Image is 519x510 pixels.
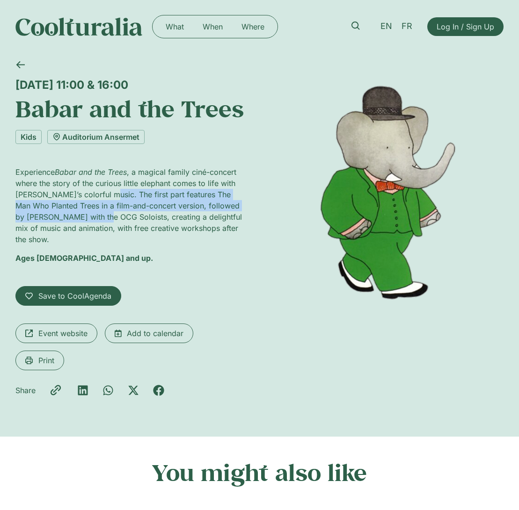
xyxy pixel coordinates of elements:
a: EN [376,20,397,33]
a: Log In / Sign Up [427,17,504,36]
a: FR [397,20,417,33]
span: Save to CoolAgenda [38,290,111,302]
a: Add to calendar [105,323,193,343]
div: Share on whatsapp [102,385,114,396]
a: Save to CoolAgenda [15,286,121,306]
a: Kids [15,130,42,144]
h1: Babar and the Trees [15,95,245,122]
span: Event website [38,328,88,339]
h2: You might also like [15,459,503,486]
div: Share on facebook [153,385,164,396]
a: When [193,19,232,34]
span: FR [402,22,412,31]
em: Babar and the Trees [55,167,127,177]
span: Print [38,355,54,366]
p: Share [15,385,36,396]
span: Log In / Sign Up [437,21,494,32]
a: What [156,19,193,34]
div: [DATE] 11:00 & 16:00 [15,78,245,92]
a: Auditorium Ansermet [47,130,145,144]
span: Add to calendar [127,328,183,339]
a: Where [232,19,274,34]
nav: Menu [156,19,274,34]
a: Print [15,351,64,370]
div: Share on linkedin [77,385,88,396]
div: Share on x-twitter [128,385,139,396]
p: Experience , a magical family ciné-concert where the story of the curious little elephant comes t... [15,166,245,245]
strong: Ages [DEMOGRAPHIC_DATA] and up. [15,253,153,263]
a: Event website [15,323,97,343]
span: EN [380,22,392,31]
